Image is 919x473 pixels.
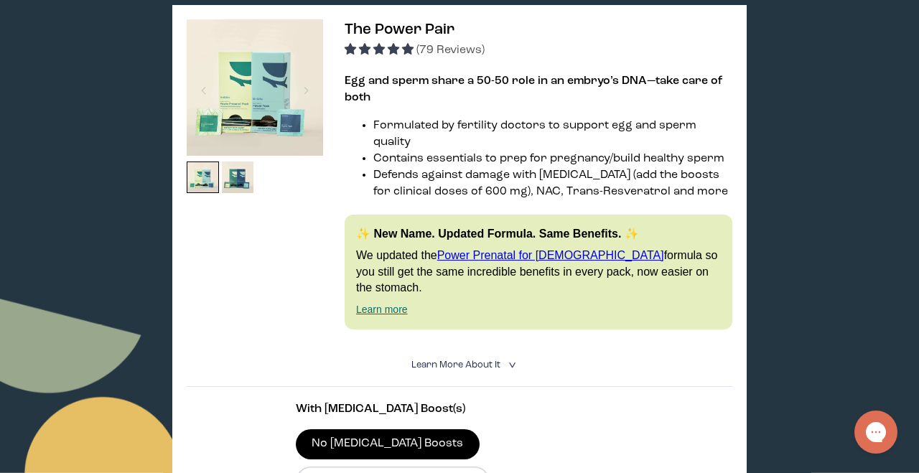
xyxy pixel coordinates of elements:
img: thumbnail image [187,161,219,194]
img: thumbnail image [222,161,254,194]
li: Contains essentials to prep for pregnancy/build healthy sperm [373,151,732,167]
p: We updated the formula so you still get the same incredible benefits in every pack, now easier on... [356,248,721,296]
li: Defends against damage with [MEDICAL_DATA] (add the boosts for clinical doses of 600 mg), NAC, Tr... [373,167,732,200]
img: thumbnail image [187,19,323,156]
span: Learn More About it [411,360,500,370]
label: No [MEDICAL_DATA] Boosts [296,429,480,459]
strong: ✨ New Name. Updated Formula. Same Benefits. ✨ [356,228,639,240]
i: < [504,361,518,369]
a: Power Prenatal for [DEMOGRAPHIC_DATA] [437,249,664,261]
span: The Power Pair [345,22,454,37]
span: (79 Reviews) [416,45,485,56]
p: With [MEDICAL_DATA] Boost(s) [296,401,623,418]
span: 4.92 stars [345,45,416,56]
li: Formulated by fertility doctors to support egg and sperm quality [373,118,732,151]
summary: Learn More About it < [411,358,508,372]
strong: Egg and sperm share a 50-50 role in an embryo’s DNA—take care of both [345,75,722,103]
iframe: Gorgias live chat messenger [847,406,905,459]
a: Learn more [356,304,408,315]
